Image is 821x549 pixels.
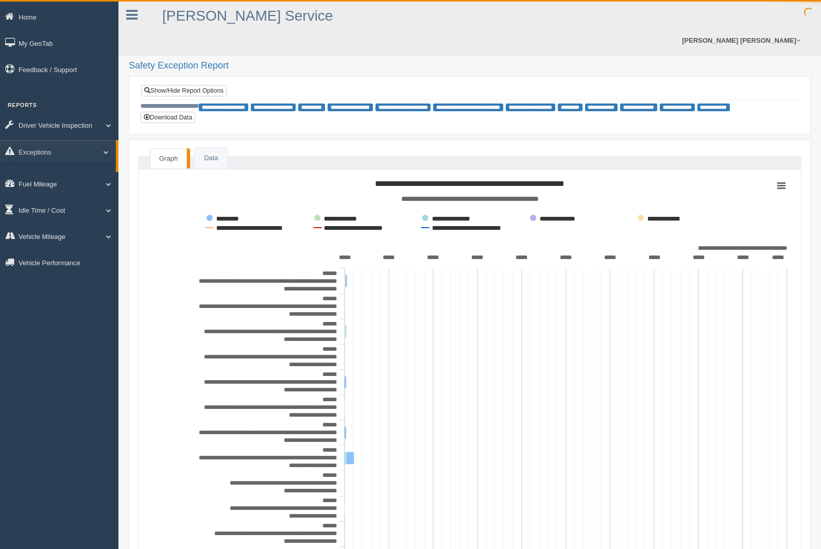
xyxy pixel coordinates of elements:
a: Graph [150,148,187,169]
a: [PERSON_NAME] Service [162,8,333,24]
a: [PERSON_NAME] [PERSON_NAME] [677,26,806,55]
a: Show/Hide Report Options [141,85,227,96]
button: Download Data [141,112,195,123]
a: Critical Engine Events [19,166,116,185]
a: Data [195,148,227,169]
